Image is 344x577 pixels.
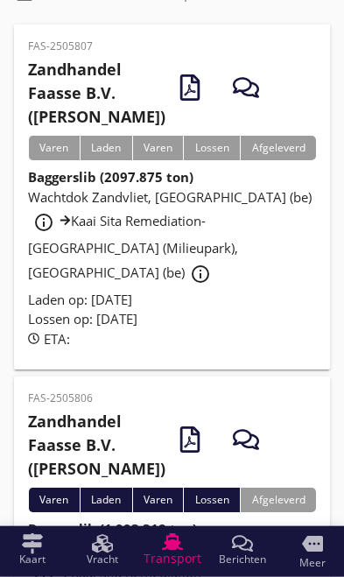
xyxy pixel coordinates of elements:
[80,488,132,512] div: Laden
[28,58,165,129] h2: ([PERSON_NAME])
[28,411,122,455] strong: Zandhandel Faasse B.V.
[28,488,80,512] div: Varen
[28,391,165,406] p: FAS-2505806
[302,533,323,554] i: more
[44,330,70,348] span: ETA:
[14,25,330,369] a: FAS-2505807Zandhandel Faasse B.V.([PERSON_NAME])VarenLadenVarenLossenAfgeleverdBaggerslib (2097.8...
[190,264,211,285] i: info_outline
[28,520,197,538] strong: Baggerslib (1.993.318 ton)
[28,168,193,186] strong: Baggerslib (2097.875 ton)
[132,136,184,160] div: Varen
[240,136,316,160] div: Afgeleverd
[28,410,165,481] h2: ([PERSON_NAME])
[28,136,80,160] div: Varen
[28,291,132,308] span: Laden op: [DATE]
[137,526,207,573] a: Transport
[28,310,137,327] span: Lossen op: [DATE]
[144,552,201,565] span: Transport
[80,136,132,160] div: Laden
[67,526,137,573] a: Vracht
[132,488,184,512] div: Varen
[19,554,46,565] span: Kaart
[28,188,312,281] span: Wachtdok Zandvliet, [GEOGRAPHIC_DATA] (be) Kaai Sita Remediation-[GEOGRAPHIC_DATA] (Milieupark), ...
[219,554,266,565] span: Berichten
[207,526,277,573] a: Berichten
[87,554,118,565] span: Vracht
[183,488,240,512] div: Lossen
[28,59,122,103] strong: Zandhandel Faasse B.V.
[299,558,326,568] span: Meer
[28,39,165,54] p: FAS-2505807
[183,136,240,160] div: Lossen
[240,488,316,512] div: Afgeleverd
[33,212,54,233] i: info_outline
